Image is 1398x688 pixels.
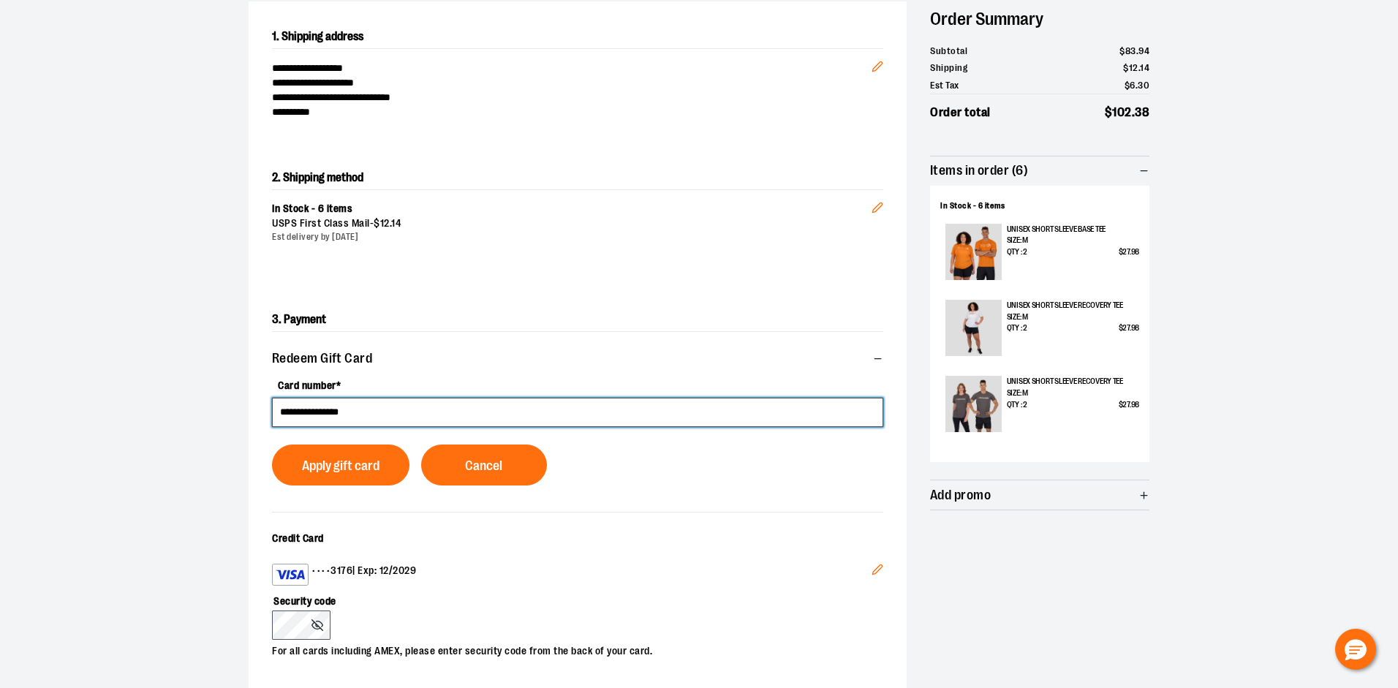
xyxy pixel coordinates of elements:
span: 98 [1131,400,1139,409]
span: 94 [1138,45,1149,56]
span: Shipping [930,61,967,75]
span: $ [1119,45,1125,56]
span: $ [1119,400,1123,409]
button: Edit [860,552,895,591]
span: 27 [1122,323,1129,333]
h2: 2. Shipping method [272,166,883,189]
span: $ [1125,80,1130,91]
span: Add promo [930,488,991,502]
p: Size: M [1007,311,1139,323]
span: Qty : 2 [1007,322,1027,334]
span: . [1130,323,1131,333]
button: Cancel [421,445,548,485]
p: For all cards including AMEX, please enter security code from the back of your card. [272,640,869,659]
span: Redeem Gift Card [272,352,372,366]
p: Unisex Short Sleeve Recovery Tee [1007,376,1139,388]
span: . [1136,80,1138,91]
span: 83 [1125,45,1136,56]
button: Redeem Gift Card [272,344,883,373]
span: Order total [930,103,991,122]
p: Unisex Short Sleeve Base Tee [1007,224,1139,235]
button: Hello, have a question? Let’s chat. [1335,629,1376,670]
span: $ [1119,323,1123,333]
p: Size: M [1007,235,1139,246]
img: Visa card example showing the 16-digit card number on the front of the card [276,566,305,583]
span: Credit Card [272,532,324,544]
span: . [1130,400,1131,409]
span: 98 [1131,247,1139,257]
span: $ [1123,62,1129,73]
div: In Stock - 6 items [272,202,872,216]
span: 30 [1138,80,1149,91]
h2: 3. Payment [272,308,883,332]
button: Items in order (6) [930,156,1149,186]
span: 12 [380,217,390,229]
span: Subtotal [930,44,967,58]
button: Add promo [930,480,1149,510]
span: 98 [1131,323,1139,333]
span: 14 [391,217,401,229]
label: Security code [272,586,869,610]
span: 27 [1122,247,1129,257]
h2: Order Summary [930,1,1149,37]
span: Qty : 2 [1007,246,1027,258]
button: Apply gift card [272,445,409,485]
span: Est Tax [930,78,959,93]
span: Apply gift card [302,459,379,473]
button: Edit [860,178,895,230]
label: Card number * [272,373,883,398]
h2: 1. Shipping address [272,25,883,49]
button: Edit [860,37,895,88]
span: . [1136,45,1139,56]
span: 12 [1129,62,1138,73]
span: 6 [1130,80,1136,91]
div: In Stock - 6 items [940,200,1139,212]
span: Items in order (6) [930,164,1028,178]
div: USPS First Class Mail - [272,216,872,231]
p: Unisex Short Sleeve Recovery Tee [1007,300,1139,311]
span: . [1138,62,1141,73]
span: $ [1119,247,1123,257]
span: 14 [1140,62,1149,73]
div: Est delivery by [DATE] [272,231,872,243]
span: 27 [1122,400,1129,409]
span: $ [1105,105,1113,119]
span: . [1132,105,1136,119]
span: . [390,217,392,229]
span: $ [374,217,380,229]
p: Size: M [1007,388,1139,399]
span: . [1130,247,1131,257]
span: Cancel [465,459,502,473]
span: Qty : 2 [1007,399,1027,411]
span: 38 [1135,105,1149,119]
div: •••• 3176 | Exp: 12/2029 [272,564,872,586]
span: 102 [1112,105,1132,119]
